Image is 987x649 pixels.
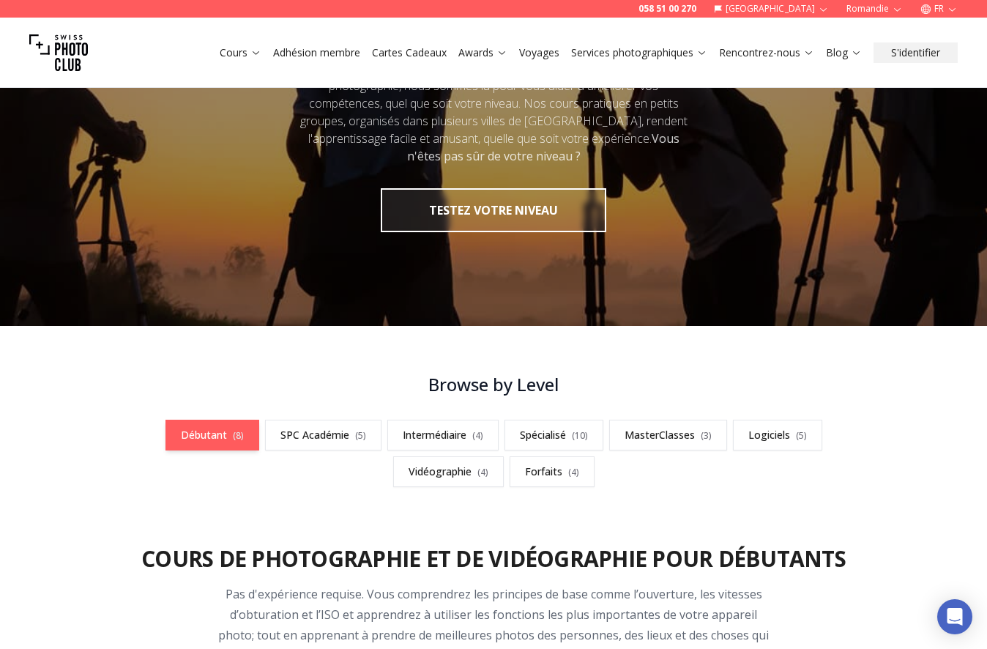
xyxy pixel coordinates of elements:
[733,420,822,450] a: Logiciels(5)
[214,42,267,63] button: Cours
[713,42,820,63] button: Rencontrez-nous
[796,429,807,442] span: ( 5 )
[572,429,588,442] span: ( 10 )
[355,429,366,442] span: ( 5 )
[568,466,579,478] span: ( 4 )
[387,420,499,450] a: Intermédiaire(4)
[393,456,504,487] a: Vidéographie(4)
[826,45,862,60] a: Blog
[233,429,244,442] span: ( 8 )
[472,429,483,442] span: ( 4 )
[220,45,261,60] a: Cours
[294,59,693,165] div: Que vous ayez quelques heures ou une année entière à consacrer à la photographie, nous sommes là ...
[366,42,452,63] button: Cartes Cadeaux
[165,420,259,450] a: Débutant(8)
[477,466,488,478] span: ( 4 )
[29,23,88,82] img: Swiss photo club
[273,45,360,60] a: Adhésion membre
[719,45,814,60] a: Rencontrez-nous
[937,599,972,634] div: Open Intercom Messenger
[267,42,366,63] button: Adhésion membre
[130,373,857,396] h3: Browse by Level
[874,42,958,63] button: S'identifier
[701,429,712,442] span: ( 3 )
[565,42,713,63] button: Services photographiques
[452,42,513,63] button: Awards
[510,456,595,487] a: Forfaits(4)
[820,42,868,63] button: Blog
[265,420,381,450] a: SPC Académie(5)
[571,45,707,60] a: Services photographiques
[519,45,559,60] a: Voyages
[504,420,603,450] a: Spécialisé(10)
[513,42,565,63] button: Voyages
[638,3,696,15] a: 058 51 00 270
[381,188,606,232] button: TESTEZ VOTRE NIVEAU
[458,45,507,60] a: Awards
[141,546,846,572] h2: Cours de photographie et de vidéographie pour débutants
[372,45,447,60] a: Cartes Cadeaux
[609,420,727,450] a: MasterClasses(3)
